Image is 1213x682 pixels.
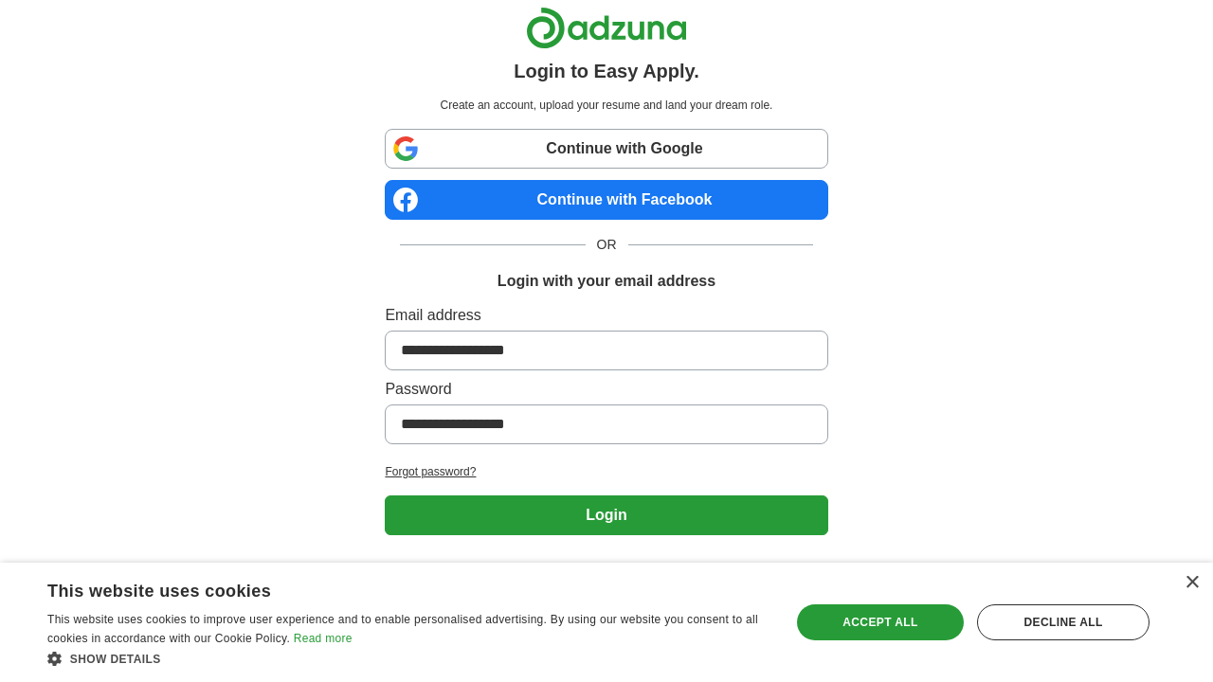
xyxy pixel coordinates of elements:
[389,97,824,114] p: Create an account, upload your resume and land your dream role.
[385,463,827,480] a: Forgot password?
[385,495,827,535] button: Login
[385,378,827,401] label: Password
[294,632,353,645] a: Read more, opens a new window
[514,57,699,85] h1: Login to Easy Apply.
[385,180,827,220] a: Continue with Facebook
[70,653,161,666] span: Show details
[797,604,964,640] div: Accept all
[977,604,1150,640] div: Decline all
[385,304,827,327] label: Email address
[1185,576,1199,590] div: Close
[47,574,721,602] div: This website uses cookies
[385,129,827,169] a: Continue with Google
[47,613,758,645] span: This website uses cookies to improve user experience and to enable personalised advertising. By u...
[47,649,769,668] div: Show details
[526,7,687,49] img: Adzuna logo
[498,270,715,293] h1: Login with your email address
[586,235,628,255] span: OR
